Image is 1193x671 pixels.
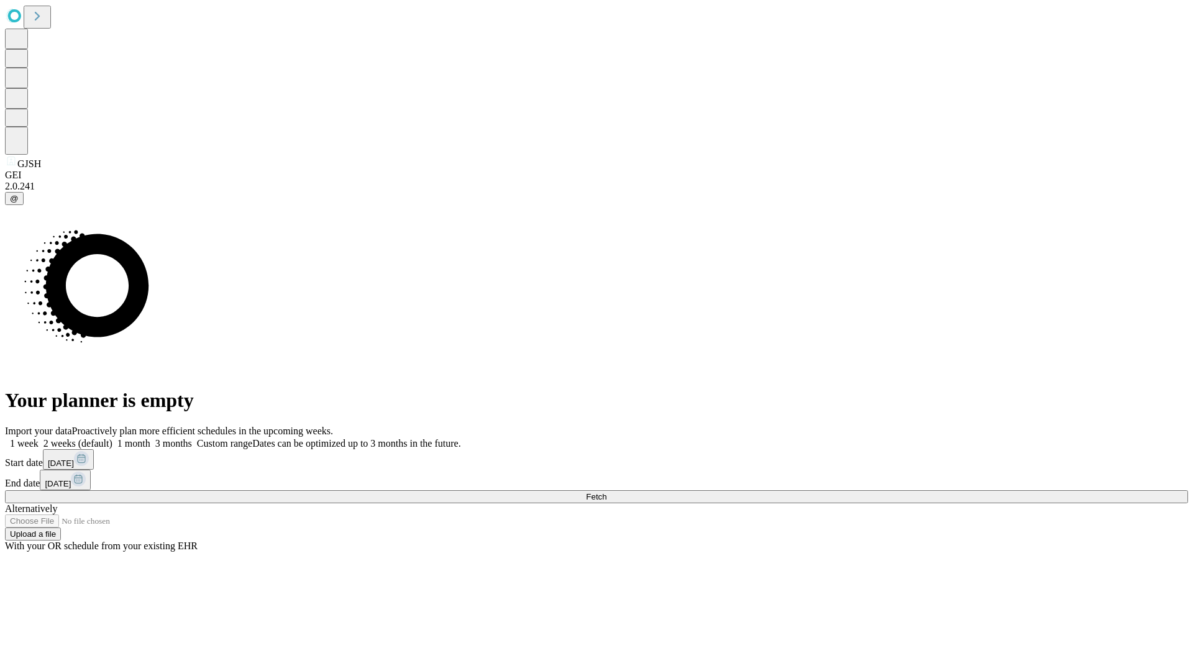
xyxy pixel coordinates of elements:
h1: Your planner is empty [5,389,1188,412]
div: Start date [5,449,1188,470]
div: 2.0.241 [5,181,1188,192]
span: Import your data [5,426,72,436]
button: [DATE] [43,449,94,470]
div: End date [5,470,1188,490]
span: 3 months [155,438,192,449]
span: @ [10,194,19,203]
span: [DATE] [45,479,71,488]
span: Alternatively [5,503,57,514]
span: Custom range [197,438,252,449]
span: 2 weeks (default) [43,438,112,449]
span: With your OR schedule from your existing EHR [5,541,198,551]
span: [DATE] [48,459,74,468]
span: Dates can be optimized up to 3 months in the future. [252,438,460,449]
span: GJSH [17,158,41,169]
div: GEI [5,170,1188,181]
span: Fetch [586,492,606,501]
button: Fetch [5,490,1188,503]
span: Proactively plan more efficient schedules in the upcoming weeks. [72,426,333,436]
button: @ [5,192,24,205]
button: Upload a file [5,527,61,541]
button: [DATE] [40,470,91,490]
span: 1 week [10,438,39,449]
span: 1 month [117,438,150,449]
